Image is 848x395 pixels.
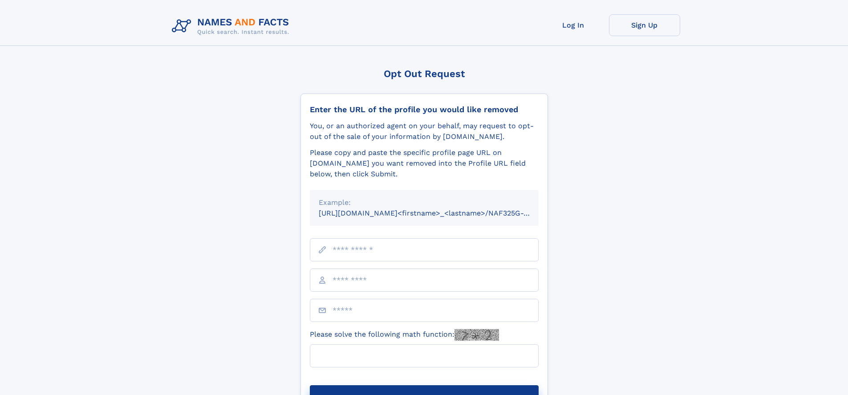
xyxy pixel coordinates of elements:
[310,121,539,142] div: You, or an authorized agent on your behalf, may request to opt-out of the sale of your informatio...
[609,14,680,36] a: Sign Up
[300,68,548,79] div: Opt Out Request
[319,197,530,208] div: Example:
[319,209,556,217] small: [URL][DOMAIN_NAME]<firstname>_<lastname>/NAF325G-xxxxxxxx
[168,14,296,38] img: Logo Names and Facts
[538,14,609,36] a: Log In
[310,329,499,341] label: Please solve the following math function:
[310,147,539,179] div: Please copy and paste the specific profile page URL on [DOMAIN_NAME] you want removed into the Pr...
[310,105,539,114] div: Enter the URL of the profile you would like removed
